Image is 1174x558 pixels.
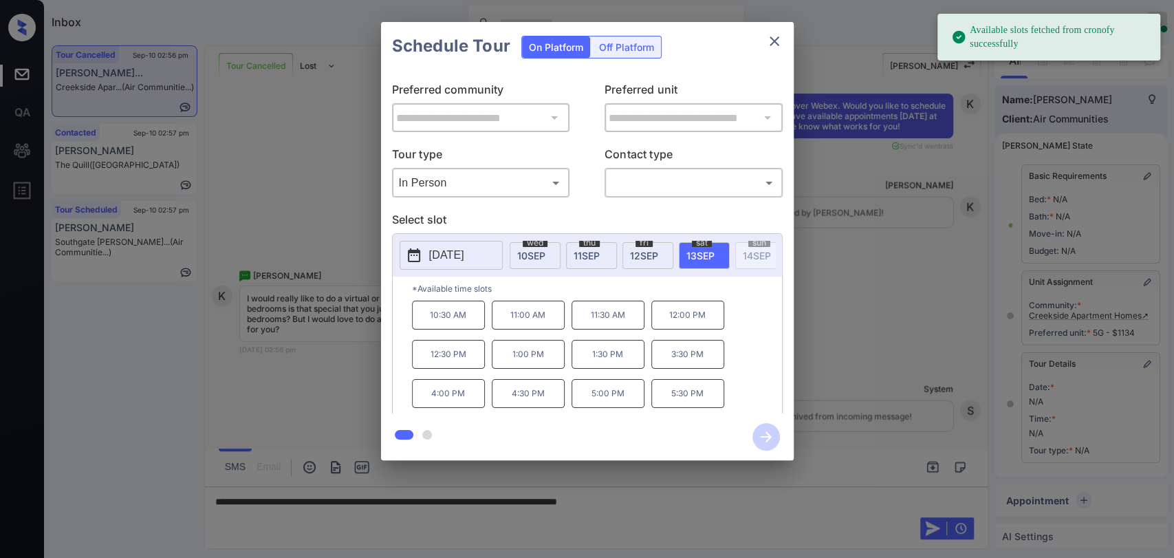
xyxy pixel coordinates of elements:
div: date-select [510,242,561,269]
p: *Available time slots [412,277,782,301]
div: date-select [566,242,617,269]
p: 1:30 PM [572,340,644,369]
p: 11:30 AM [572,301,644,330]
p: Preferred unit [605,81,783,103]
div: Off Platform [592,36,661,58]
div: On Platform [522,36,590,58]
div: date-select [679,242,730,269]
button: btn-next [744,419,788,455]
p: Preferred community [392,81,570,103]
p: 3:30 PM [651,340,724,369]
p: 10:30 AM [412,301,485,330]
div: Available slots fetched from cronofy successfully [951,18,1149,56]
p: 5:00 PM [572,379,644,408]
div: date-select [622,242,673,269]
span: wed [523,239,547,247]
span: fri [635,239,653,247]
span: thu [579,239,600,247]
span: 13 SEP [686,250,715,261]
div: In Person [395,171,567,194]
p: 12:00 PM [651,301,724,330]
p: Select slot [392,211,783,233]
p: 4:30 PM [492,379,565,408]
p: Tour type [392,146,570,168]
button: close [761,28,788,55]
p: [DATE] [429,247,464,264]
p: 11:00 AM [492,301,565,330]
p: 4:00 PM [412,379,485,408]
button: [DATE] [400,241,503,270]
span: 12 SEP [630,250,658,261]
p: 5:30 PM [651,379,724,408]
h2: Schedule Tour [381,22,521,70]
span: 10 SEP [517,250,545,261]
p: Contact type [605,146,783,168]
p: 12:30 PM [412,340,485,369]
span: 11 SEP [574,250,600,261]
span: sat [692,239,712,247]
p: 1:00 PM [492,340,565,369]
